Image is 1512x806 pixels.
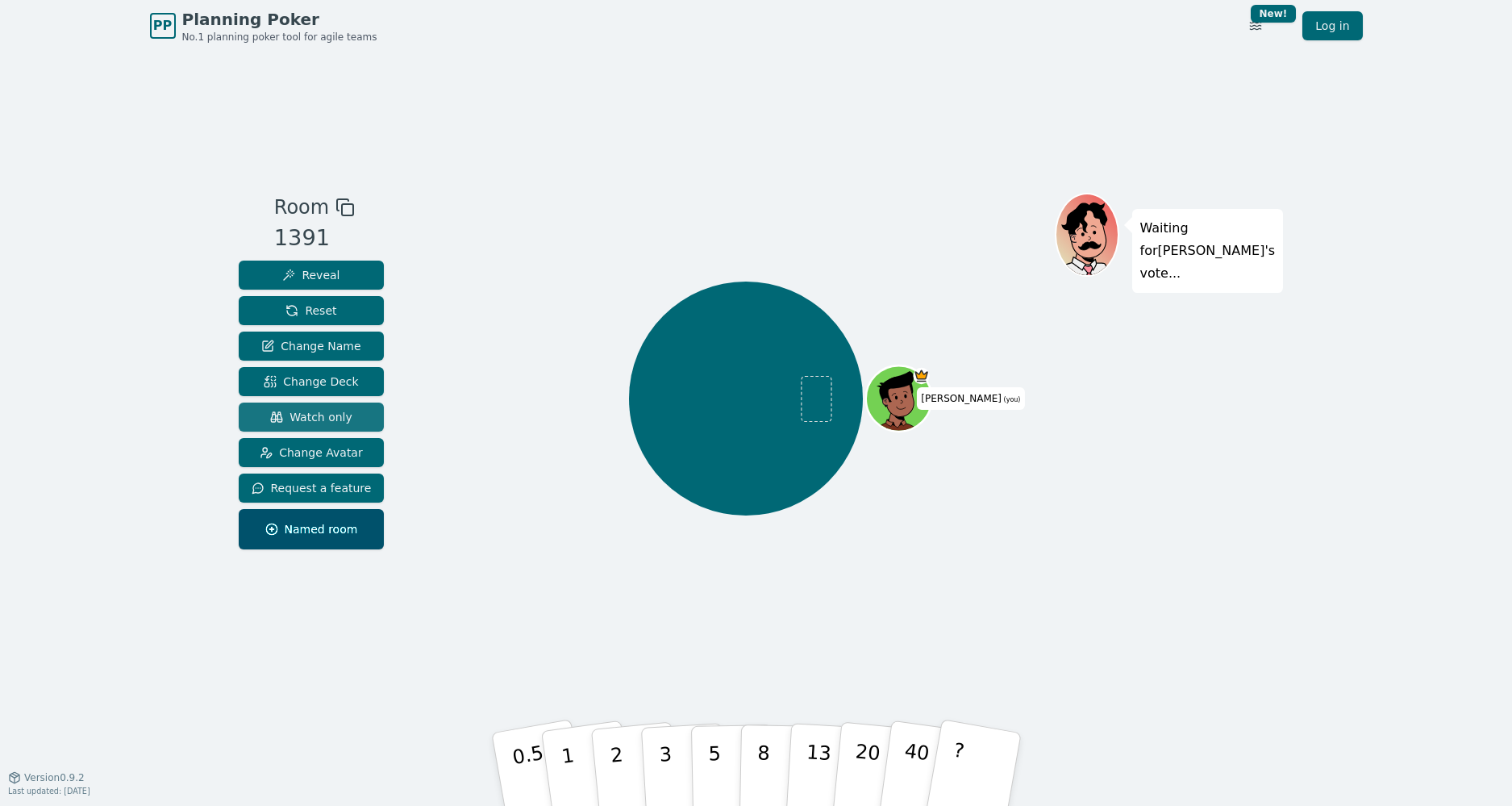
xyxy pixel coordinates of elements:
span: Reveal [282,267,339,283]
a: PPPlanning PokerNo.1 planning poker tool for agile teams [150,8,377,44]
span: Named room [265,521,358,537]
span: Click to change your name [917,387,1024,410]
span: Last updated: [DATE] [8,787,90,796]
button: Reveal [239,261,385,290]
span: Reset [285,303,336,319]
span: Watch only [270,409,352,425]
p: Waiting for [PERSON_NAME] 's vote... [1140,217,1276,285]
button: Change Name [239,332,385,361]
div: New! [1251,5,1297,23]
button: Click to change your avatar [868,368,930,430]
div: 1391 [274,222,355,255]
span: Rafael is the host [913,368,929,384]
span: Change Avatar [260,445,363,461]
span: Request a feature [252,480,372,496]
span: Change Deck [264,374,358,390]
button: Change Deck [239,367,385,396]
button: Change Avatar [239,438,385,467]
button: Watch only [239,403,385,432]
span: PP [153,16,172,35]
a: Log in [1302,11,1362,40]
span: Change Name [261,338,360,354]
span: Planning Poker [182,8,377,31]
button: Version0.9.2 [8,771,85,784]
button: Request a feature [239,474,385,503]
button: Named room [239,509,385,549]
span: No.1 planning poker tool for agile teams [182,31,377,44]
span: Version 0.9.2 [24,771,85,784]
span: (you) [1002,396,1021,403]
button: Reset [239,296,385,325]
span: Room [274,193,329,222]
button: New! [1241,11,1270,40]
